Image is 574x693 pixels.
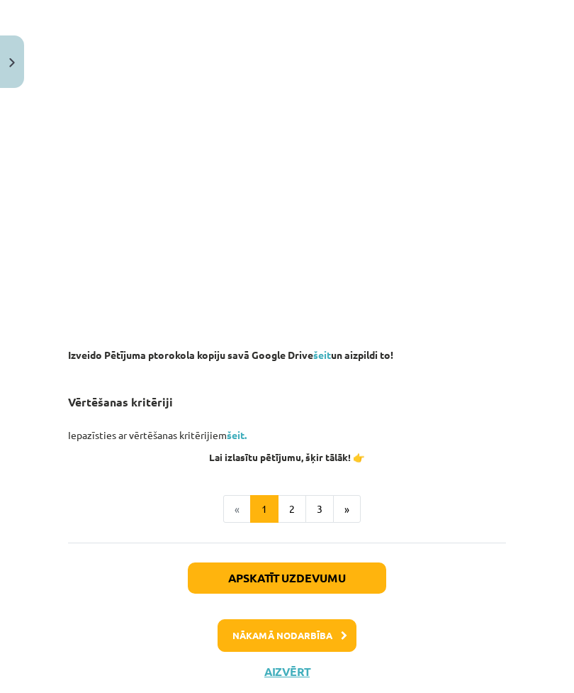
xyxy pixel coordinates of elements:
button: Aizvērt [260,665,314,679]
button: 2 [278,495,306,523]
b: Vērtēšanas kritēriji [68,394,173,409]
nav: Page navigation example [68,495,506,523]
strong: Izveido Pētījuma ptorokola kopiju savā Google Drive un aizpildi to! [68,348,393,361]
button: » [333,495,361,523]
strong: Lai izlasītu pētījumu, šķir tālāk! 👉 [209,450,365,463]
button: 3 [305,495,334,523]
a: šeit [313,348,331,361]
button: Apskatīt uzdevumu [188,562,386,594]
img: icon-close-lesson-0947bae3869378f0d4975bcd49f059093ad1ed9edebbc8119c70593378902aed.svg [9,58,15,67]
button: Nākamā nodarbība [218,619,356,652]
a: šeit. [227,428,247,441]
button: 1 [250,495,278,523]
p: Iepazīsties ar vērtēšanas kritērijiem [68,428,506,443]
